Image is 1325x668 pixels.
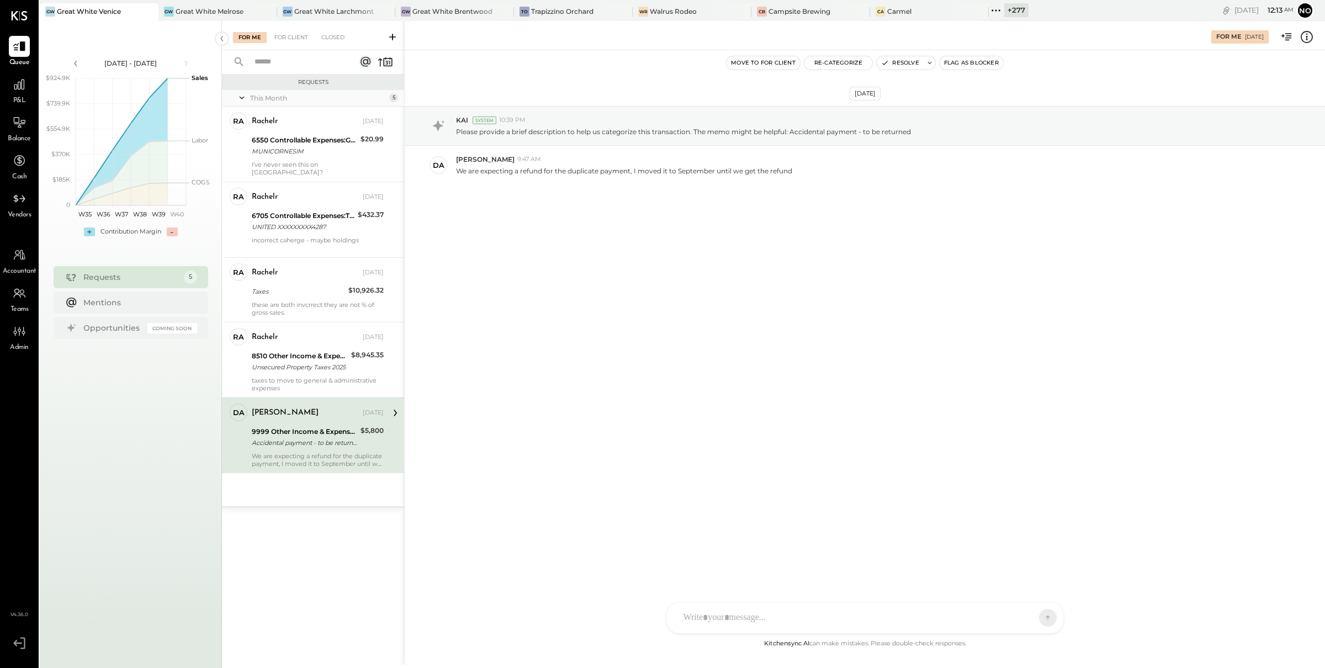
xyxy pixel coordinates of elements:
div: - [167,227,178,236]
div: ra [233,332,244,342]
div: Great White Melrose [176,7,243,16]
a: Vendors [1,188,38,220]
div: [PERSON_NAME] [252,407,319,418]
span: KAI [456,115,468,125]
div: Carmel [887,7,911,16]
div: 6550 Controllable Expenses:General & Administrative Expenses:Dues and Subscriptions [252,135,357,146]
button: Re-Categorize [804,56,873,70]
text: W35 [78,210,91,218]
div: [DATE] [363,117,384,126]
text: W39 [151,210,165,218]
div: GW [45,7,55,17]
div: Mentions [83,297,192,308]
a: Queue [1,36,38,68]
div: + [84,227,95,236]
div: [DATE] [363,333,384,342]
div: Walrus Rodeo [650,7,697,16]
div: [DATE] [1234,5,1294,15]
div: DA [233,407,245,418]
text: Labor [192,136,208,144]
text: COGS [192,178,210,186]
div: GW [401,7,411,17]
div: + 277 [1004,3,1029,17]
div: $5,800 [361,425,384,436]
span: 10:39 PM [499,116,526,125]
div: Contribution Margin [100,227,161,236]
div: Great White Larchmont [294,7,374,16]
div: Great White Brentwood [412,7,492,16]
div: rachelr [252,267,278,278]
text: W40 [169,210,183,218]
div: We are expecting a refund for the duplicate payment, I moved it to September until we get the refund [252,452,384,468]
div: Accidental payment - to be returned [252,437,357,448]
button: No [1296,2,1314,19]
span: Cash [12,172,26,182]
text: $370K [51,150,70,158]
span: Vendors [8,210,31,220]
span: 9:47 AM [517,155,541,164]
button: Flag as Blocker [940,56,1003,70]
div: 6705 Controllable Expenses:Travel, Meals, & Entertainment:Travel, Ground Transport & Airfare [252,210,354,221]
div: $8,945.35 [351,349,384,360]
span: P&L [13,96,26,106]
text: $554.9K [46,125,70,132]
div: 9999 Other Income & Expenses:To Be Classified [252,426,357,437]
span: [PERSON_NAME] [456,155,515,164]
a: Accountant [1,245,38,277]
div: $20.99 [361,134,384,145]
text: $739.9K [46,99,70,107]
a: Admin [1,321,38,353]
div: taxes to move to general & administrative expenses [252,377,384,392]
button: Resolve [877,56,923,70]
text: W37 [115,210,128,218]
div: these are both invcrrect they are not % of gross sales. [252,301,384,316]
div: [DATE] [1245,33,1264,41]
div: copy link [1221,4,1232,16]
div: DA [433,160,444,171]
div: GW [164,7,174,17]
div: 5 [389,93,398,102]
div: Great White Venice [57,7,121,16]
span: Teams [10,305,29,315]
div: [DATE] [850,87,881,100]
div: [DATE] [363,268,384,277]
p: We are expecting a refund for the duplicate payment, I moved it to September until we get the refund [456,166,792,176]
div: Campsite Brewing [768,7,830,16]
div: [DATE] [363,193,384,202]
div: Closed [316,32,350,43]
div: GW [283,7,293,17]
span: Balance [8,134,31,144]
div: ra [233,192,244,202]
div: ra [233,116,244,126]
p: Please provide a brief description to help us categorize this transaction. The memo might be help... [456,127,911,136]
div: Unsecured Property Taxes 2025 [252,362,348,373]
div: Taxes [252,286,345,297]
div: incorrect caherge - maybe holdings [252,236,384,252]
div: For Client [269,32,314,43]
div: Ca [876,7,886,17]
div: rachelr [252,116,278,127]
text: Sales [192,74,208,82]
div: Coming Soon [147,323,197,333]
div: Trapizzino Orchard [531,7,593,16]
div: UNITED XXXXXXXXX4287 [252,221,354,232]
span: Queue [9,58,30,68]
div: TO [520,7,529,17]
a: Balance [1,112,38,144]
text: W36 [96,210,110,218]
div: Requests [83,272,178,283]
div: For Me [1216,33,1241,41]
div: $432.37 [358,209,384,220]
a: P&L [1,74,38,106]
div: 8510 Other Income & Expenses:Taxes [252,351,348,362]
a: Cash [1,150,38,182]
text: $924.9K [46,74,70,82]
text: $185K [52,176,70,183]
div: This Month [250,93,386,103]
div: [DATE] - [DATE] [84,59,178,68]
a: Teams [1,283,38,315]
div: I've never seen this on [GEOGRAPHIC_DATA]? [252,161,384,176]
div: [DATE] [363,409,384,417]
div: WR [638,7,648,17]
div: Requests [227,78,399,86]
